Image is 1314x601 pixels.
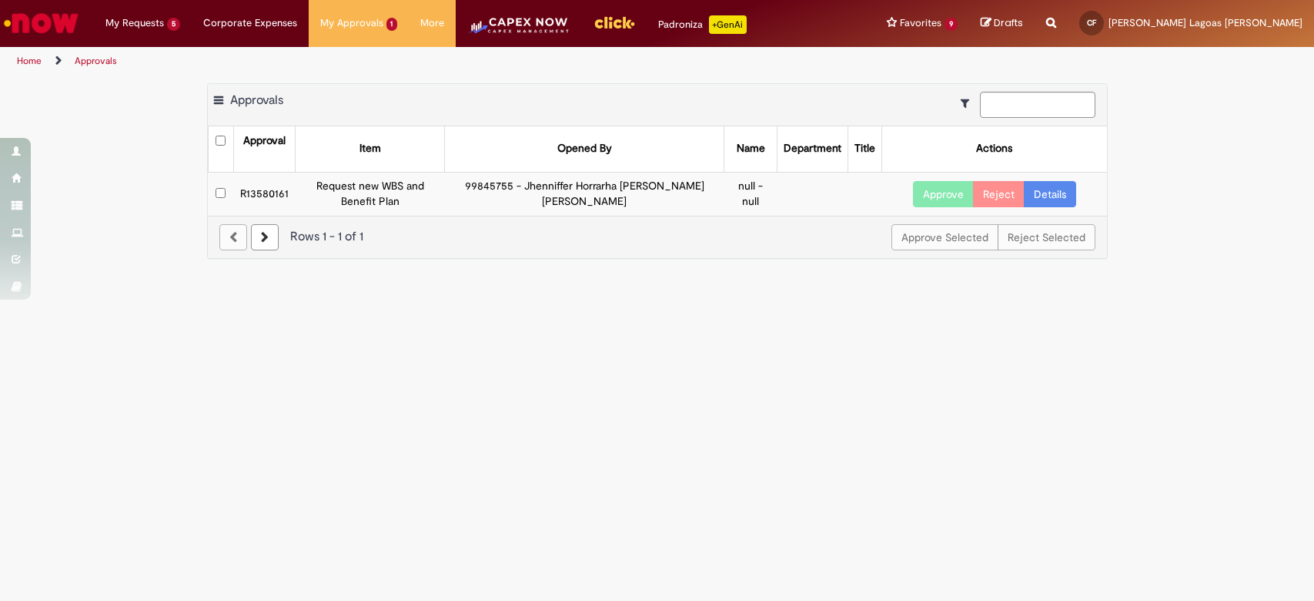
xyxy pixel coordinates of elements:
ul: Page breadcrumbs [12,47,864,76]
a: Home [17,55,42,67]
th: Approval [233,126,296,172]
div: Actions [976,141,1012,156]
td: null - null [724,172,777,215]
div: Department [784,141,841,156]
div: Approval [243,133,286,149]
span: Corporate Expenses [203,15,297,31]
span: 9 [945,18,958,31]
img: click_logo_yellow_360x200.png [593,11,635,34]
div: Opened By [557,141,612,156]
img: ServiceNow [2,8,81,39]
span: 5 [167,18,180,31]
a: Drafts [981,16,1023,31]
button: Approve [913,181,974,207]
span: Favorites [900,15,941,31]
span: [PERSON_NAME] Lagoas [PERSON_NAME] [1108,16,1302,29]
img: CapexLogo5.png [467,15,570,46]
button: Reject [973,181,1025,207]
td: R13580161 [233,172,296,215]
a: Approvals [75,55,117,67]
td: Request new WBS and Benefit Plan [296,172,445,215]
span: 1 [386,18,398,31]
div: Item [359,141,381,156]
span: CF [1087,18,1096,28]
span: My Requests [105,15,164,31]
span: My Approvals [320,15,383,31]
td: 99845755 - Jhenniffer Horrarha [PERSON_NAME] [PERSON_NAME] [445,172,724,215]
span: More [420,15,444,31]
span: Approvals [230,92,283,108]
i: Show filters for: Suas Solicitações [961,98,977,109]
div: Title [854,141,875,156]
div: Padroniza [658,15,747,34]
div: Name [737,141,765,156]
a: Details [1024,181,1076,207]
span: Drafts [994,15,1023,30]
p: +GenAi [709,15,747,34]
div: Rows 1 - 1 of 1 [219,228,1095,246]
